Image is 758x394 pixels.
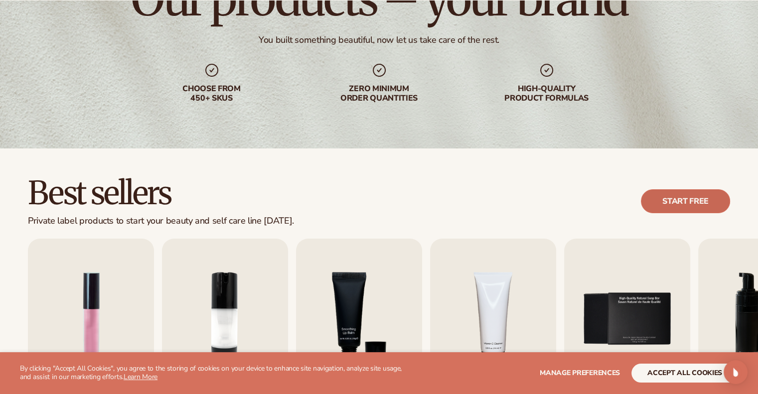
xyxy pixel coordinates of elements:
a: Learn More [124,372,157,382]
button: Manage preferences [540,364,620,383]
div: Open Intercom Messenger [724,360,748,384]
button: accept all cookies [631,364,738,383]
a: Start free [641,189,730,213]
div: Zero minimum order quantities [315,84,443,103]
div: High-quality product formulas [483,84,610,103]
div: Private label products to start your beauty and self care line [DATE]. [28,216,294,227]
h2: Best sellers [28,176,294,210]
p: By clicking "Accept All Cookies", you agree to the storing of cookies on your device to enhance s... [20,365,413,382]
div: You built something beautiful, now let us take care of the rest. [259,34,499,46]
span: Manage preferences [540,368,620,378]
div: Choose from 450+ Skus [148,84,276,103]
